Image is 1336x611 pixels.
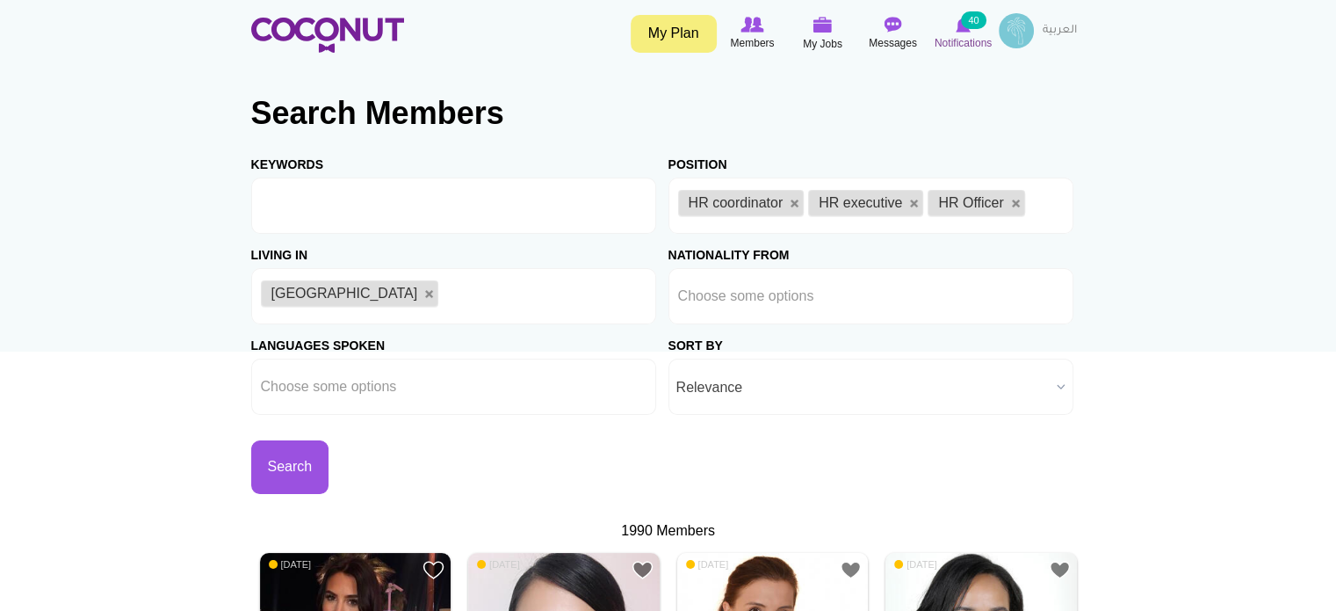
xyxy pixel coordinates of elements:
[251,18,404,53] img: Home
[961,11,986,29] small: 40
[740,17,763,33] img: Browse Members
[422,559,444,581] a: Add to Favourites
[956,17,971,33] img: Notifications
[840,559,862,581] a: Add to Favourites
[1034,13,1086,48] a: العربية
[477,558,520,571] span: [DATE]
[935,34,992,52] span: Notifications
[730,34,774,52] span: Members
[269,558,312,571] span: [DATE]
[788,13,858,55] a: My Jobs My Jobs
[819,195,902,210] span: HR executive
[251,143,323,173] label: Keywords
[803,35,842,53] span: My Jobs
[668,234,790,264] label: Nationality From
[885,17,902,33] img: Messages
[894,558,937,571] span: [DATE]
[1049,559,1071,581] a: Add to Favourites
[251,324,385,354] label: Languages Spoken
[632,559,654,581] a: Add to Favourites
[668,143,727,173] label: Position
[689,195,784,210] span: HR coordinator
[869,34,917,52] span: Messages
[858,13,928,54] a: Messages Messages
[938,195,1003,210] span: HR Officer
[928,13,999,54] a: Notifications Notifications 40
[251,234,308,264] label: Living in
[251,440,329,494] button: Search
[631,15,717,53] a: My Plan
[251,92,1086,135] h2: Search Members
[668,324,723,354] label: Sort by
[676,360,1050,416] span: Relevance
[813,17,833,33] img: My Jobs
[251,521,1086,542] div: 1990 Members
[271,286,418,301] span: [GEOGRAPHIC_DATA]
[718,13,788,54] a: Browse Members Members
[686,558,729,571] span: [DATE]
